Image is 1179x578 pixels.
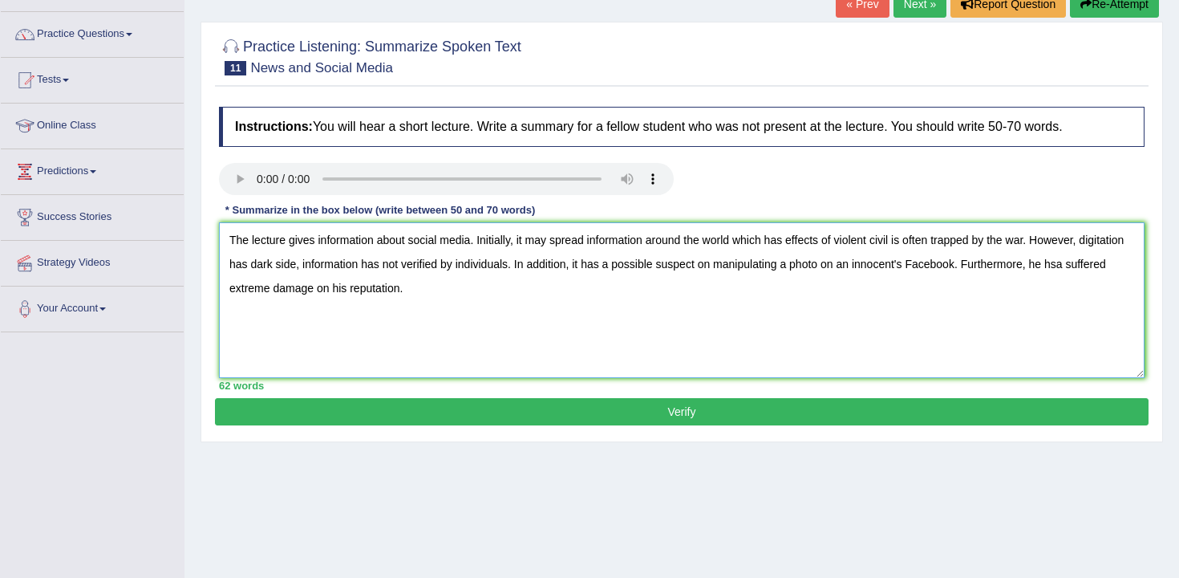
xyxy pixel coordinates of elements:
[225,61,246,75] span: 11
[1,149,184,189] a: Predictions
[219,203,541,218] div: * Summarize in the box below (write between 50 and 70 words)
[1,195,184,235] a: Success Stories
[1,58,184,98] a: Tests
[219,378,1145,393] div: 62 words
[1,287,184,327] a: Your Account
[219,107,1145,147] h4: You will hear a short lecture. Write a summary for a fellow student who was not present at the le...
[235,120,313,133] b: Instructions:
[250,60,393,75] small: News and Social Media
[219,35,521,75] h2: Practice Listening: Summarize Spoken Text
[1,12,184,52] a: Practice Questions
[215,398,1149,425] button: Verify
[1,241,184,281] a: Strategy Videos
[1,104,184,144] a: Online Class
